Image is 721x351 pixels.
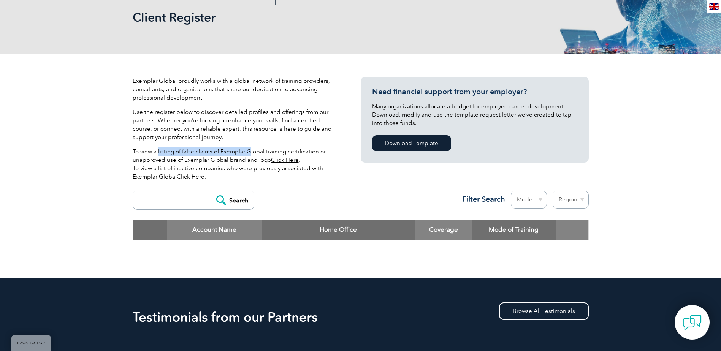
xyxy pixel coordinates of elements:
h2: Testimonials from our Partners [133,311,589,323]
p: Use the register below to discover detailed profiles and offerings from our partners. Whether you... [133,108,338,141]
a: BACK TO TOP [11,335,51,351]
p: Many organizations allocate a budget for employee career development. Download, modify and use th... [372,102,577,127]
img: contact-chat.png [683,313,702,332]
h3: Filter Search [458,194,505,204]
h2: Client Register [133,11,452,24]
p: To view a listing of false claims of Exemplar Global training certification or unapproved use of ... [133,147,338,181]
a: Click Here [271,157,299,163]
th: Mode of Training: activate to sort column ascending [472,220,556,240]
img: en [709,3,719,10]
input: Search [212,191,254,209]
th: : activate to sort column ascending [556,220,588,240]
th: Coverage: activate to sort column ascending [415,220,472,240]
p: Exemplar Global proudly works with a global network of training providers, consultants, and organ... [133,77,338,102]
a: Browse All Testimonials [499,302,589,320]
a: Click Here [177,173,204,180]
th: Account Name: activate to sort column descending [167,220,262,240]
a: Download Template [372,135,451,151]
h3: Need financial support from your employer? [372,87,577,96]
th: Home Office: activate to sort column ascending [262,220,415,240]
